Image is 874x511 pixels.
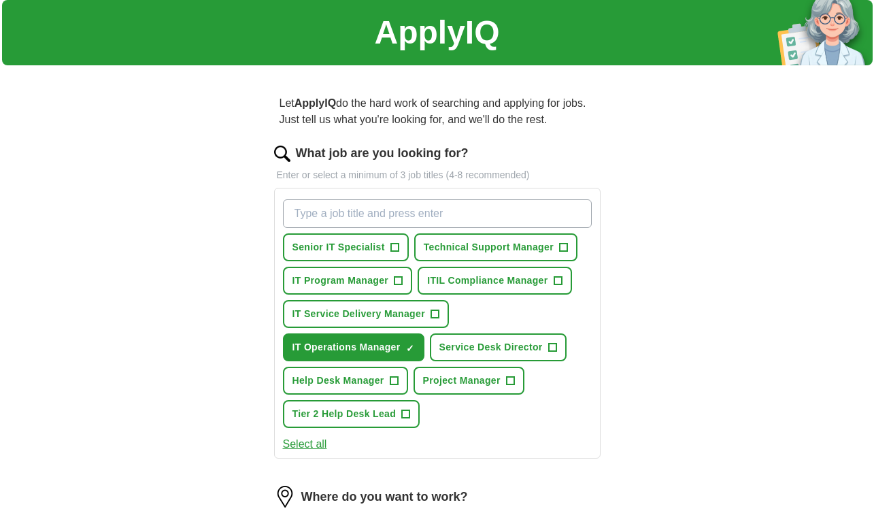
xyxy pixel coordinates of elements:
p: Enter or select a minimum of 3 job titles (4-8 recommended) [274,168,601,182]
input: Type a job title and press enter [283,199,592,228]
button: ITIL Compliance Manager [418,267,571,295]
button: Senior IT Specialist [283,233,409,261]
button: Technical Support Manager [414,233,577,261]
button: Help Desk Manager [283,367,408,395]
span: IT Service Delivery Manager [292,307,425,321]
span: IT Program Manager [292,274,389,288]
span: Help Desk Manager [292,374,384,388]
span: IT Operations Manager [292,340,401,355]
label: What job are you looking for? [296,144,469,163]
span: Project Manager [423,374,501,388]
span: Service Desk Director [439,340,543,355]
span: Technical Support Manager [424,240,554,254]
button: Tier 2 Help Desk Lead [283,400,420,428]
span: ✓ [406,343,414,354]
button: Project Manager [414,367,524,395]
span: ITIL Compliance Manager [427,274,548,288]
span: Tier 2 Help Desk Lead [292,407,397,421]
label: Where do you want to work? [301,488,468,506]
button: Service Desk Director [430,333,567,361]
button: IT Service Delivery Manager [283,300,449,328]
strong: ApplyIQ [295,97,336,109]
button: IT Operations Manager✓ [283,333,424,361]
button: IT Program Manager [283,267,413,295]
p: Let do the hard work of searching and applying for jobs. Just tell us what you're looking for, an... [274,90,601,133]
img: search.png [274,146,290,162]
h1: ApplyIQ [374,8,499,57]
img: location.png [274,486,296,508]
button: Select all [283,436,327,452]
span: Senior IT Specialist [292,240,385,254]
